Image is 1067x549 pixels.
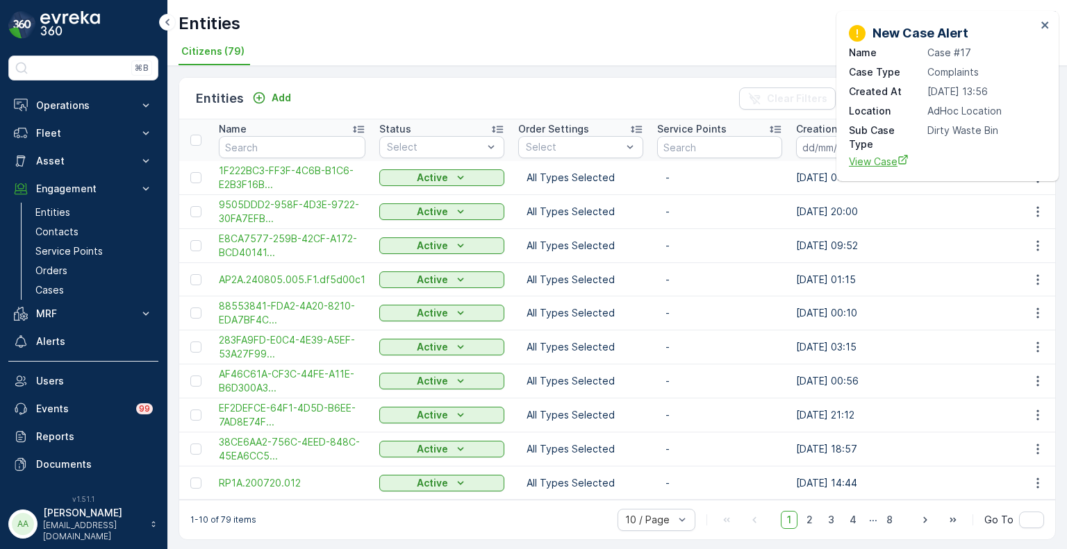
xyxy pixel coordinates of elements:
[849,85,922,99] p: Created At
[36,126,131,140] p: Fleet
[219,273,365,287] a: AP2A.240805.005.F1.df5d00c1
[35,244,103,258] p: Service Points
[219,435,365,463] a: 38CE6AA2-756C-4EED-848C-45EA6CC5...
[8,423,158,450] a: Reports
[789,364,1003,398] td: [DATE] 00:56
[219,164,365,192] a: 1F222BC3-FF3F-4C6B-B1C6-E2B3F16B...
[219,122,247,136] p: Name
[219,198,365,226] a: 9505DDD2-958F-4D3E-9722-30FA7EFB...
[665,205,774,219] p: -
[190,307,201,319] div: Toggle Row Selected
[872,24,968,43] p: New Case Alert
[219,232,365,260] span: E8CA7577-259B-42CF-A172-BCD40141...
[36,335,153,348] p: Alerts
[789,263,1003,296] td: [DATE] 01:15
[379,203,504,220] button: Active
[417,442,448,456] p: Active
[272,91,291,105] p: Add
[417,273,448,287] p: Active
[927,124,1036,151] p: Dirty Waste Bin
[527,273,635,287] p: All Types Selected
[219,333,365,361] a: 283FA9FD-E0C4-4E39-A5EF-53A27F99...
[35,225,78,239] p: Contacts
[739,87,836,110] button: Clear Filters
[190,341,201,353] div: Toggle Row Selected
[665,476,774,490] p: -
[527,340,635,354] p: All Types Selected
[789,161,1003,195] td: [DATE] 04:29
[36,307,131,321] p: MRF
[36,430,153,444] p: Reports
[181,44,245,58] span: Citizens (79)
[781,511,797,529] span: 1
[8,495,158,503] span: v 1.51.1
[417,408,448,422] p: Active
[789,466,1003,500] td: [DATE] 14:44
[518,122,589,136] p: Order Settings
[8,119,158,147] button: Fleet
[190,409,201,421] div: Toggle Row Selected
[379,122,411,136] p: Status
[379,373,504,389] button: Active
[30,280,158,300] a: Cases
[789,330,1003,364] td: [DATE] 03:15
[8,147,158,175] button: Asset
[927,104,1036,118] p: AdHoc Location
[219,367,365,395] span: AF46C61A-CF3C-44FE-A11E-B6D300A3...
[247,90,297,106] button: Add
[527,171,635,185] p: All Types Selected
[40,11,100,39] img: logo_dark-DEwI_e13.png
[796,122,865,136] p: Creation Time
[36,457,153,471] p: Documents
[869,511,877,529] p: ...
[527,476,635,490] p: All Types Selected
[379,441,504,457] button: Active
[12,513,34,535] div: AA
[665,239,774,253] p: -
[927,65,1036,79] p: Complaints
[665,408,774,422] p: -
[417,476,448,490] p: Active
[36,374,153,388] p: Users
[8,328,158,355] a: Alerts
[219,299,365,327] a: 88553841-FDA2-4A20-8210-EDA7BF4C...
[527,205,635,219] p: All Types Selected
[789,432,1003,466] td: [DATE] 18:57
[135,62,149,74] p: ⌘B
[36,99,131,112] p: Operations
[8,11,36,39] img: logo
[657,136,782,158] input: Search
[526,140,622,154] p: Select
[190,206,201,217] div: Toggle Row Selected
[849,154,1036,169] a: View Case
[796,136,891,158] input: dd/mm/yyyy
[8,506,158,542] button: AA[PERSON_NAME][EMAIL_ADDRESS][DOMAIN_NAME]
[379,407,504,423] button: Active
[219,476,365,490] a: RP1A.200720.012
[789,296,1003,330] td: [DATE] 00:10
[8,300,158,328] button: MRF
[880,511,899,529] span: 8
[665,273,774,287] p: -
[190,514,256,525] p: 1-10 of 79 items
[30,203,158,222] a: Entities
[35,205,70,219] p: Entities
[927,46,1036,60] p: Case #17
[527,374,635,388] p: All Types Selected
[379,475,504,491] button: Active
[43,520,143,542] p: [EMAIL_ADDRESS][DOMAIN_NAME]
[8,395,158,423] a: Events99
[30,261,158,280] a: Orders
[219,401,365,429] a: EF2DEFCE-64F1-4D5D-B6EE-7AD8E74F...
[657,122,727,136] p: Service Points
[665,306,774,320] p: -
[190,240,201,251] div: Toggle Row Selected
[789,195,1003,229] td: [DATE] 20:00
[665,171,774,185] p: -
[843,511,863,529] span: 4
[379,169,504,186] button: Active
[789,398,1003,432] td: [DATE] 21:12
